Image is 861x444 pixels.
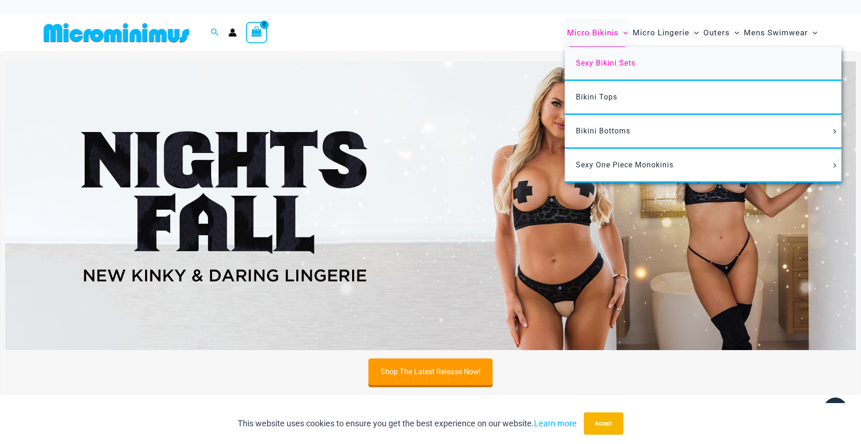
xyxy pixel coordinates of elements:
[576,126,630,135] span: Bikini Bottoms
[730,21,739,45] span: Menu Toggle
[744,21,808,45] span: Mens Swimwear
[633,21,689,45] span: Micro Lingerie
[228,28,237,37] a: Account icon link
[211,27,219,39] a: Search icon link
[741,19,820,47] a: Mens SwimwearMenu ToggleMenu Toggle
[563,17,821,48] nav: Site Navigation
[5,61,856,351] img: Night's Fall Silver Leopard Pack
[238,417,577,431] p: This website uses cookies to ensure you get the best experience on our website.
[565,47,841,81] a: Sexy Bikini Sets
[576,59,635,67] span: Sexy Bikini Sets
[534,418,577,428] a: Learn more
[689,21,699,45] span: Menu Toggle
[40,22,193,43] img: MM SHOP LOGO FLAT
[829,163,840,168] span: Menu Toggle
[630,19,701,47] a: Micro LingerieMenu ToggleMenu Toggle
[246,22,267,43] a: View Shopping Cart, empty
[584,412,623,435] button: Accept
[701,19,741,47] a: OutersMenu ToggleMenu Toggle
[576,93,617,101] span: Bikini Tops
[565,149,841,183] a: Sexy One Piece MonokinisMenu ToggleMenu Toggle
[565,115,841,149] a: Bikini BottomsMenu ToggleMenu Toggle
[829,129,840,134] span: Menu Toggle
[565,81,841,115] a: Bikini Tops
[576,160,674,169] span: Sexy One Piece Monokinis
[619,21,628,45] span: Menu Toggle
[703,21,730,45] span: Outers
[567,21,619,45] span: Micro Bikinis
[368,358,493,385] a: Shop The Latest Release Now!
[565,19,630,47] a: Micro BikinisMenu ToggleMenu Toggle
[808,21,817,45] span: Menu Toggle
